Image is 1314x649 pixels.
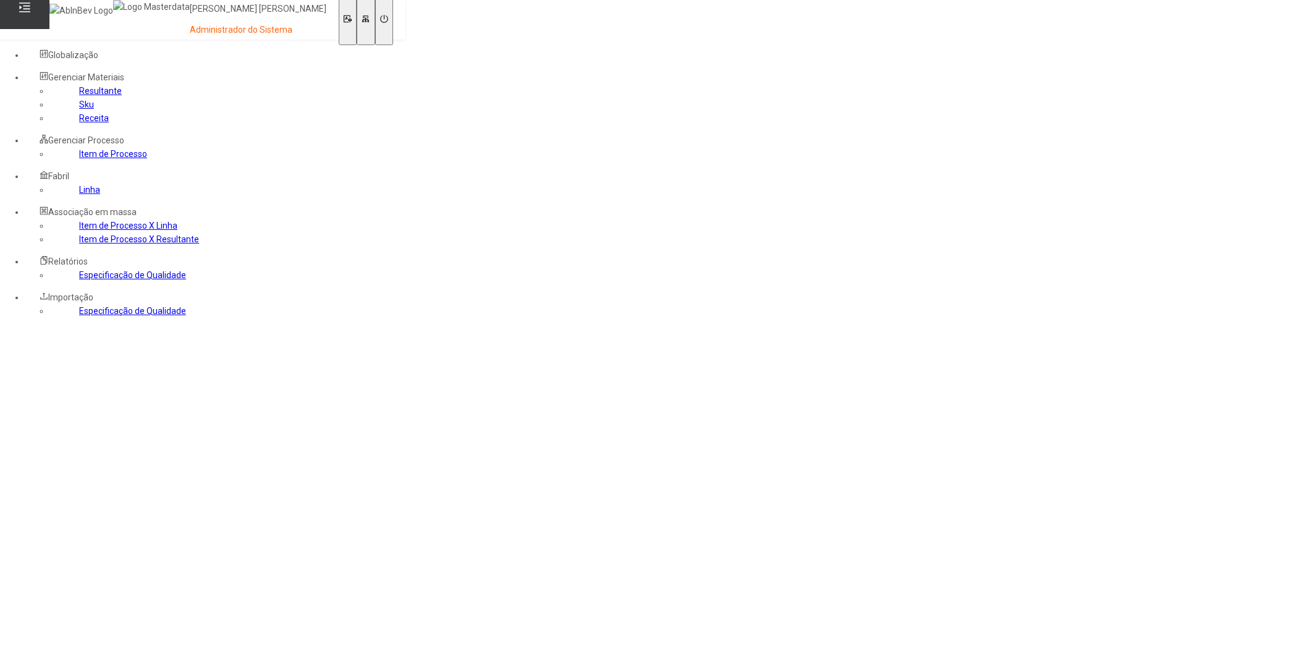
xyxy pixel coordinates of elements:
[79,234,199,244] a: Item de Processo X Resultante
[79,270,186,280] a: Especificação de Qualidade
[48,50,98,60] span: Globalização
[79,149,147,159] a: Item de Processo
[190,3,326,15] p: [PERSON_NAME] [PERSON_NAME]
[79,185,100,195] a: Linha
[48,292,93,302] span: Importação
[190,24,326,36] p: Administrador do Sistema
[48,135,124,145] span: Gerenciar Processo
[79,113,109,123] a: Receita
[48,72,124,82] span: Gerenciar Materiais
[79,100,94,109] a: Sku
[48,207,137,217] span: Associação em massa
[49,4,113,17] img: AbInBev Logo
[79,221,177,231] a: Item de Processo X Linha
[48,171,69,181] span: Fabril
[79,306,186,316] a: Especificação de Qualidade
[48,257,88,266] span: Relatórios
[79,86,122,96] a: Resultante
